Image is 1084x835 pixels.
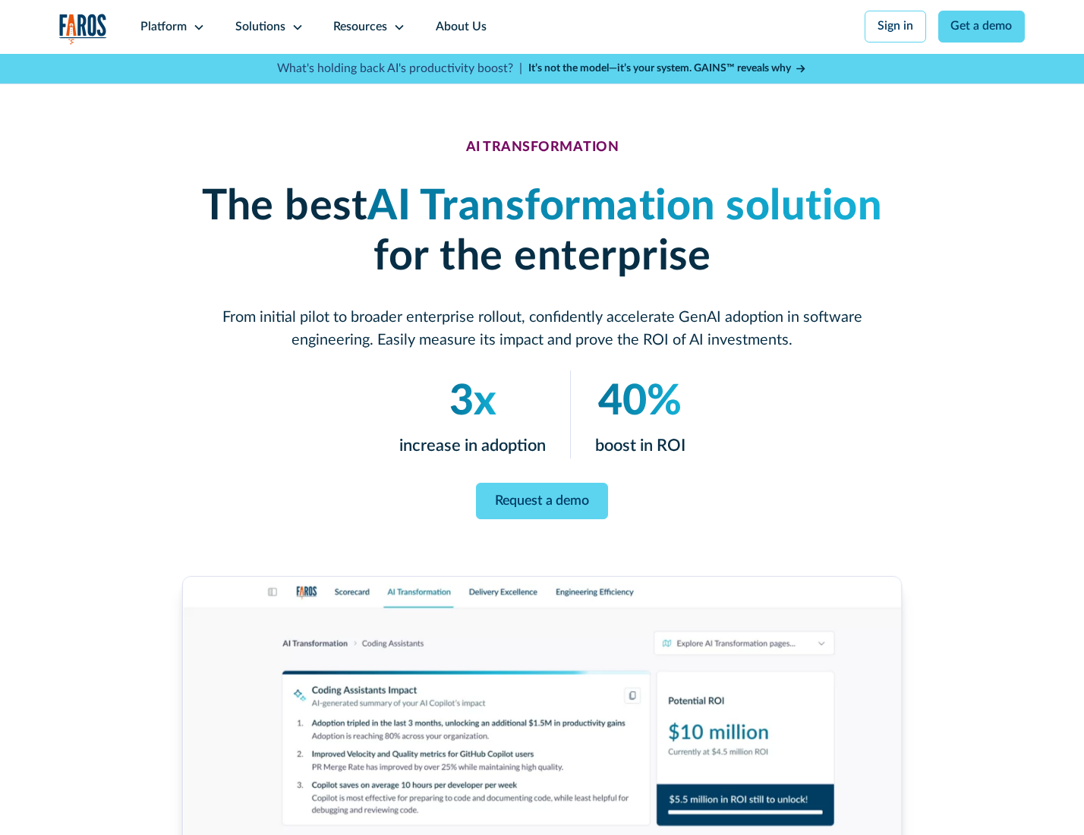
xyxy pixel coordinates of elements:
[449,380,496,423] em: 3x
[59,14,108,45] a: home
[465,139,619,155] div: AI TRANSFORMATION
[59,14,108,45] img: Logo of the analytics and reporting company Faros.
[594,433,685,458] p: boost in ROI
[277,60,522,78] p: What's holding back AI's productivity boost? |
[528,63,791,74] strong: It’s not the model—it’s your system. GAINS™ reveals why
[528,61,808,77] a: It’s not the model—it’s your system. GAINS™ reveals why
[476,483,608,520] a: Request a demo
[373,235,711,278] strong: for the enterprise
[180,307,904,352] p: From initial pilot to broader enterprise rollout, confidently accelerate GenAI adoption in softwa...
[598,380,682,423] em: 40%
[202,185,367,228] strong: The best
[399,433,546,458] p: increase in adoption
[938,11,1026,43] a: Get a demo
[865,11,926,43] a: Sign in
[235,18,285,36] div: Solutions
[367,185,882,228] em: AI Transformation solution
[333,18,387,36] div: Resources
[140,18,187,36] div: Platform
